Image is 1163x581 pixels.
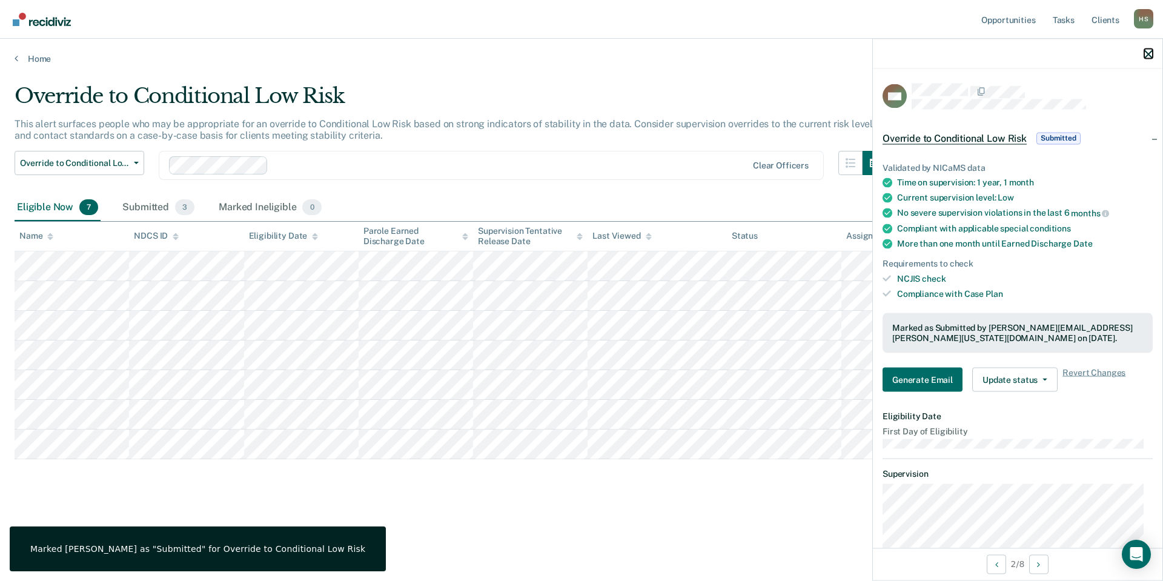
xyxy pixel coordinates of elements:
span: 0 [302,199,321,215]
div: Submitted [120,194,197,221]
span: check [922,273,946,283]
div: Eligibility Date [249,231,319,241]
div: Supervision Tentative Release Date [478,226,583,247]
div: Marked Ineligible [216,194,324,221]
a: Navigate to form link [883,367,967,391]
p: This alert surfaces people who may be appropriate for an override to Conditional Low Risk based o... [15,118,878,141]
div: Validated by NICaMS data [883,162,1153,173]
div: Name [19,231,53,241]
div: Compliant with applicable special [897,223,1153,233]
div: Requirements to check [883,258,1153,268]
span: Override to Conditional Low Risk [883,132,1027,144]
button: Previous Opportunity [987,554,1006,574]
div: NCJIS [897,273,1153,284]
button: Next Opportunity [1029,554,1049,574]
div: Override to Conditional Low Risk [15,84,887,118]
div: Open Intercom Messenger [1122,540,1151,569]
img: Recidiviz [13,13,71,26]
div: Assigned to [846,231,903,241]
div: No severe supervision violations in the last 6 [897,208,1153,219]
dt: Eligibility Date [883,411,1153,421]
span: Revert Changes [1062,367,1125,391]
div: Clear officers [753,161,809,171]
dt: Supervision [883,469,1153,479]
div: H S [1134,9,1153,28]
span: Plan [986,288,1002,298]
div: NDCS ID [134,231,179,241]
span: Override to Conditional Low Risk [20,158,129,168]
div: Status [732,231,758,241]
div: Time on supervision: 1 year, 1 [897,178,1153,188]
div: Current supervision level: [897,193,1153,203]
span: conditions [1030,223,1071,233]
span: 7 [79,199,98,215]
button: Generate Email [883,367,963,391]
div: Compliance with Case [897,288,1153,299]
div: Marked [PERSON_NAME] as "Submitted" for Override to Conditional Low Risk [30,543,365,554]
button: Update status [972,367,1058,391]
a: Home [15,53,1148,64]
span: Low [998,193,1014,202]
div: 2 / 8 [873,548,1162,580]
div: More than one month until Earned Discharge [897,238,1153,248]
dt: First Day of Eligibility [883,426,1153,436]
div: Eligible Now [15,194,101,221]
button: Profile dropdown button [1134,9,1153,28]
div: Marked as Submitted by [PERSON_NAME][EMAIL_ADDRESS][PERSON_NAME][US_STATE][DOMAIN_NAME] on [DATE]. [892,323,1143,344]
span: Date [1073,238,1092,248]
span: month [1009,178,1034,187]
div: Parole Earned Discharge Date [363,226,468,247]
div: Override to Conditional Low RiskSubmitted [873,119,1162,158]
div: Last Viewed [592,231,651,241]
span: Submitted [1036,132,1081,144]
span: 3 [175,199,194,215]
span: months [1071,208,1109,218]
